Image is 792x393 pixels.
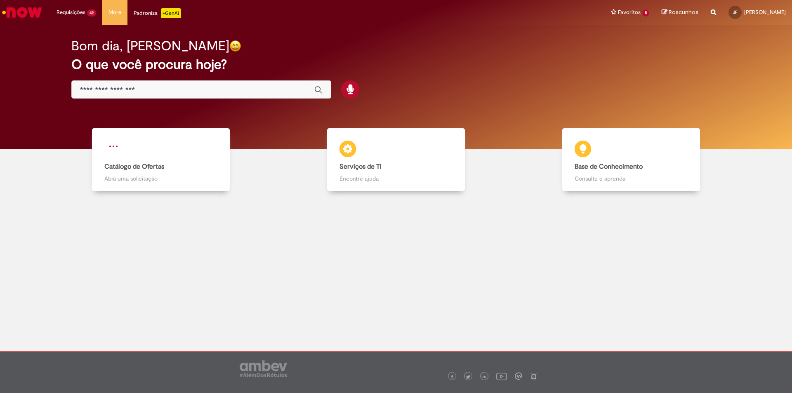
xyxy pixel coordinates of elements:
[240,360,287,377] img: logo_footer_ambev_rotulo_gray.png
[642,9,649,16] span: 5
[450,375,454,379] img: logo_footer_facebook.png
[515,372,522,380] img: logo_footer_workplace.png
[339,162,382,171] b: Serviços de TI
[339,174,453,183] p: Encontre ajuda
[43,128,278,191] a: Catálogo de Ofertas Abra uma solicitação
[618,8,641,16] span: Favoritos
[104,162,164,171] b: Catálogo de Ofertas
[530,372,537,380] img: logo_footer_naosei.png
[229,40,241,52] img: happy-face.png
[108,8,121,16] span: More
[71,39,229,53] h2: Bom dia, [PERSON_NAME]
[87,9,96,16] span: 42
[669,8,698,16] span: Rascunhos
[466,375,470,379] img: logo_footer_twitter.png
[662,9,698,16] a: Rascunhos
[483,374,487,379] img: logo_footer_linkedin.png
[71,57,721,72] h2: O que você procura hoje?
[575,162,643,171] b: Base de Conhecimento
[744,9,786,16] span: [PERSON_NAME]
[575,174,688,183] p: Consulte e aprenda
[514,128,749,191] a: Base de Conhecimento Consulte e aprenda
[278,128,514,191] a: Serviços de TI Encontre ajuda
[104,174,217,183] p: Abra uma solicitação
[496,371,507,381] img: logo_footer_youtube.png
[134,8,181,18] div: Padroniza
[161,8,181,18] p: +GenAi
[57,8,85,16] span: Requisições
[733,9,737,15] span: JF
[1,4,43,21] img: ServiceNow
